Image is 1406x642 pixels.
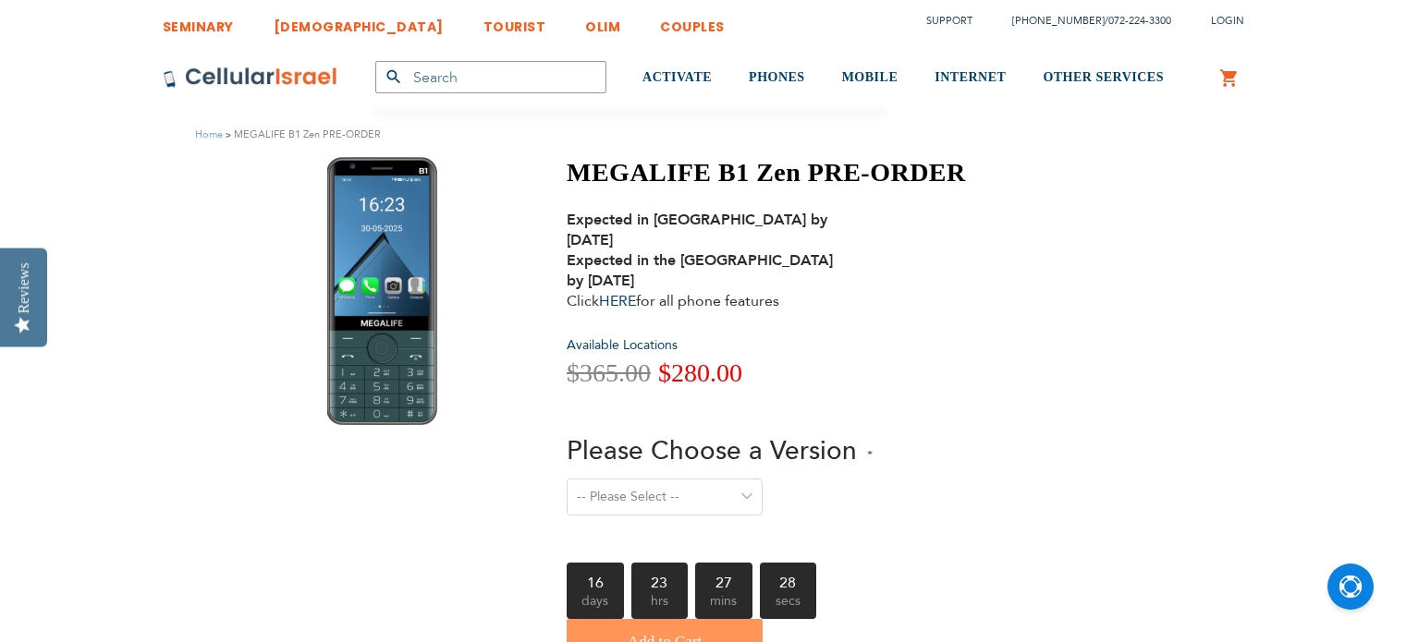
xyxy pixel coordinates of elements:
[749,70,805,84] span: PHONES
[842,70,899,84] span: MOBILE
[585,5,620,39] a: OLIM
[16,262,32,313] div: Reviews
[1043,43,1164,113] a: OTHER SERVICES
[994,7,1171,34] li: /
[567,590,624,619] span: days
[1211,14,1244,28] span: Login
[483,5,546,39] a: TOURIST
[567,358,651,387] span: $365.00
[163,67,338,89] img: Cellular Israel Logo
[658,358,742,387] span: $280.00
[274,5,444,39] a: [DEMOGRAPHIC_DATA]
[660,5,725,39] a: COUPLES
[599,291,636,311] a: HERE
[842,43,899,113] a: MOBILE
[195,127,223,141] a: Home
[163,5,234,39] a: SEMINARY
[567,433,857,468] span: Please Choose a Version
[567,563,624,590] b: 16
[1043,70,1164,84] span: OTHER SERVICES
[695,590,752,619] span: mins
[327,157,437,425] img: MEGALIFE B1 Zen PRE-ORDER
[567,157,966,188] h1: MEGALIFE B1 Zen PRE-ORDER
[760,563,817,590] b: 28
[926,14,972,28] a: Support
[567,210,833,291] strong: Expected in [GEOGRAPHIC_DATA] by [DATE] Expected in the [GEOGRAPHIC_DATA] by [DATE]
[695,563,752,590] b: 27
[935,43,1006,113] a: INTERNET
[223,126,381,143] li: MEGALIFE B1 Zen PRE-ORDER
[642,70,712,84] span: ACTIVATE
[631,590,689,619] span: hrs
[375,61,606,93] input: Search
[935,70,1006,84] span: INTERNET
[567,336,678,354] a: Available Locations
[642,43,712,113] a: ACTIVATE
[567,210,853,311] div: Click for all phone features
[749,43,805,113] a: PHONES
[760,590,817,619] span: secs
[631,563,689,590] b: 23
[1108,14,1171,28] a: 072-224-3300
[1012,14,1105,28] a: [PHONE_NUMBER]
